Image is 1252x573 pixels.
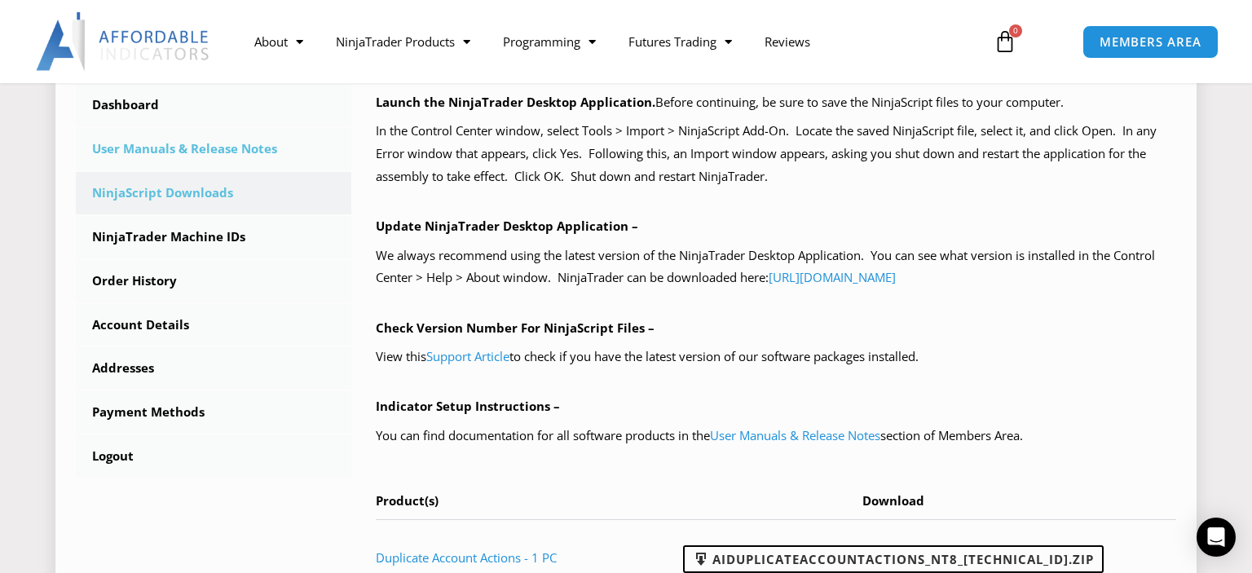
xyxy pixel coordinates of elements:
[76,84,351,126] a: Dashboard
[748,23,827,60] a: Reviews
[376,492,439,509] span: Product(s)
[76,304,351,346] a: Account Details
[76,128,351,170] a: User Manuals & Release Notes
[76,260,351,302] a: Order History
[376,218,638,234] b: Update NinjaTrader Desktop Application –
[1197,518,1236,557] div: Open Intercom Messenger
[1100,36,1201,48] span: MEMBERS AREA
[76,347,351,390] a: Addresses
[376,94,655,110] b: Launch the NinjaTrader Desktop Application.
[76,435,351,478] a: Logout
[612,23,748,60] a: Futures Trading
[1082,25,1219,59] a: MEMBERS AREA
[683,545,1104,573] a: AIDuplicateAccountActions_NT8_[TECHNICAL_ID].zip
[710,427,880,443] a: User Manuals & Release Notes
[487,23,612,60] a: Programming
[320,23,487,60] a: NinjaTrader Products
[376,346,1177,368] p: View this to check if you have the latest version of our software packages installed.
[376,320,655,336] b: Check Version Number For NinjaScript Files –
[862,492,924,509] span: Download
[969,18,1041,65] a: 0
[376,91,1177,114] p: Before continuing, be sure to save the NinjaScript files to your computer.
[76,216,351,258] a: NinjaTrader Machine IDs
[426,348,509,364] a: Support Article
[76,172,351,214] a: NinjaScript Downloads
[1009,24,1022,37] span: 0
[76,391,351,434] a: Payment Methods
[376,549,557,566] a: Duplicate Account Actions - 1 PC
[238,23,320,60] a: About
[376,120,1177,188] p: In the Control Center window, select Tools > Import > NinjaScript Add-On. Locate the saved NinjaS...
[769,269,896,285] a: [URL][DOMAIN_NAME]
[376,398,560,414] b: Indicator Setup Instructions –
[76,84,351,478] nav: Account pages
[238,23,977,60] nav: Menu
[376,245,1177,290] p: We always recommend using the latest version of the NinjaTrader Desktop Application. You can see ...
[36,12,211,71] img: LogoAI | Affordable Indicators – NinjaTrader
[376,425,1177,447] p: You can find documentation for all software products in the section of Members Area.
